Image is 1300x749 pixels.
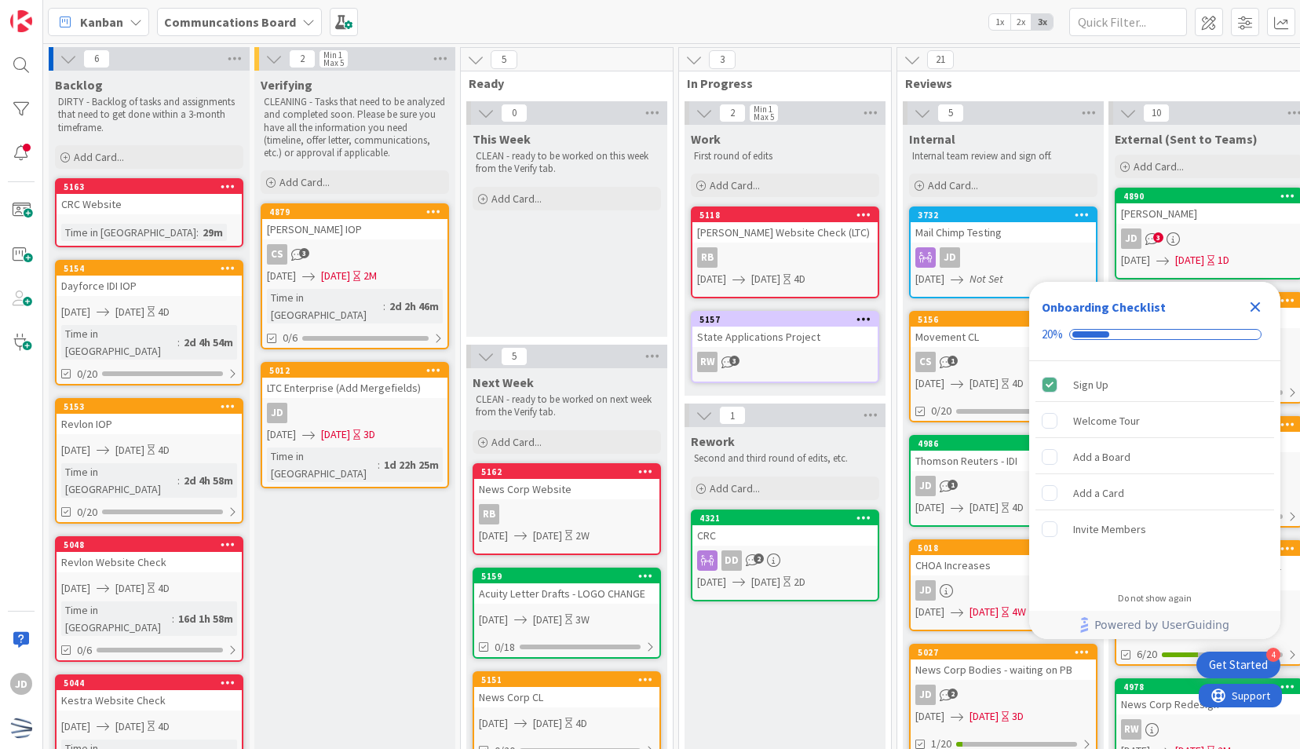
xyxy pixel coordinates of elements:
div: Add a Card [1073,484,1124,502]
a: 5156Movement CLCS[DATE][DATE]4D0/20 [909,311,1097,422]
span: [DATE] [697,271,726,287]
a: 5153Revlon IOP[DATE][DATE]4DTime in [GEOGRAPHIC_DATA]:2d 4h 58m0/20 [55,398,243,524]
div: 4986Thomson Reuters - IDI [911,437,1096,471]
span: 1 [948,480,958,490]
span: [DATE] [970,499,999,516]
div: 4D [158,580,170,597]
span: [DATE] [533,612,562,628]
div: Dayforce IDI IOP [57,276,242,296]
div: CRC Website [57,194,242,214]
div: JD [10,673,32,695]
p: Internal team review and sign off. [912,150,1094,163]
a: Powered by UserGuiding [1037,611,1273,639]
div: CS [267,244,287,265]
div: 5018CHOA Increases [911,541,1096,575]
div: 2d 4h 58m [180,472,237,489]
span: 2 [289,49,316,68]
div: Time in [GEOGRAPHIC_DATA] [267,448,378,482]
div: JD [262,403,447,423]
div: 5118 [699,210,878,221]
div: Add a Board [1073,448,1130,466]
div: JD [915,580,936,601]
img: avatar [10,717,32,739]
div: Invite Members [1073,520,1146,539]
span: [DATE] [915,375,944,392]
span: 3 [299,248,309,258]
span: Support [33,2,71,21]
span: [DATE] [61,580,90,597]
span: [DATE] [267,426,296,443]
div: 3W [575,612,590,628]
div: 5012 [262,364,447,378]
p: Second and third round of edits, etc. [694,452,876,465]
div: 5153 [57,400,242,414]
div: 5159 [474,569,659,583]
span: [DATE] [970,375,999,392]
span: 0/20 [931,403,951,419]
div: 5027 [911,645,1096,659]
div: Time in [GEOGRAPHIC_DATA] [61,224,196,241]
div: 5162 [474,465,659,479]
div: JD [915,476,936,496]
div: 4W [1012,604,1026,620]
div: 5159 [481,571,659,582]
div: 5044Kestra Website Check [57,676,242,711]
div: Time in [GEOGRAPHIC_DATA] [61,325,177,360]
span: 2 [754,554,764,564]
div: Sign Up is complete. [1035,367,1274,402]
div: 5153Revlon IOP [57,400,242,434]
span: Backlog [55,77,103,93]
span: Add Card... [279,175,330,189]
div: Checklist items [1029,361,1280,582]
div: Max 5 [323,59,344,67]
input: Quick Filter... [1069,8,1187,36]
div: Revlon Website Check [57,552,242,572]
span: Work [691,131,721,147]
a: 5118[PERSON_NAME] Website Check (LTC)RB[DATE][DATE]4D [691,206,879,298]
div: 5153 [64,401,242,412]
div: Invite Members is incomplete. [1035,512,1274,546]
span: [DATE] [1175,252,1204,269]
div: JD [911,580,1096,601]
div: News Corp Bodies - waiting on PB [911,659,1096,680]
span: 6 [83,49,110,68]
span: 1x [989,14,1010,30]
span: [DATE] [61,718,90,735]
span: Next Week [473,374,534,390]
span: 2 [719,104,746,122]
a: 5012LTC Enterprise (Add Mergefields)JD[DATE][DATE]3DTime in [GEOGRAPHIC_DATA]:1d 22h 25m [261,362,449,488]
span: 3 [729,356,739,366]
div: 3732 [918,210,1096,221]
div: Movement CL [911,327,1096,347]
span: : [383,298,385,315]
div: 5163 [57,180,242,194]
div: JD [267,403,287,423]
div: 2d 4h 54m [180,334,237,351]
div: 4D [794,271,805,287]
div: 3D [1012,708,1024,725]
span: [DATE] [61,304,90,320]
span: Ready [469,75,653,91]
span: [DATE] [751,271,780,287]
div: RB [479,504,499,524]
a: 5048Revlon Website Check[DATE][DATE]4DTime in [GEOGRAPHIC_DATA]:16d 1h 58m0/6 [55,536,243,662]
div: 5162News Corp Website [474,465,659,499]
div: RB [474,504,659,524]
a: 5154Dayforce IDI IOP[DATE][DATE]4DTime in [GEOGRAPHIC_DATA]:2d 4h 54m0/20 [55,260,243,385]
div: News Corp CL [474,687,659,707]
span: 3 [709,50,736,69]
div: Max 5 [754,113,774,121]
span: [DATE] [915,499,944,516]
i: Not Set [970,272,1003,286]
p: First round of edits [694,150,876,163]
div: Open Get Started checklist, remaining modules: 4 [1196,652,1280,678]
div: Add a Card is incomplete. [1035,476,1274,510]
div: 4879 [262,205,447,219]
div: CRC [692,525,878,546]
div: Do not show again [1118,592,1192,605]
div: News Corp Website [474,479,659,499]
div: 5012 [269,365,447,376]
div: JD [911,476,1096,496]
div: Onboarding Checklist [1042,298,1166,316]
div: Sign Up [1073,375,1108,394]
